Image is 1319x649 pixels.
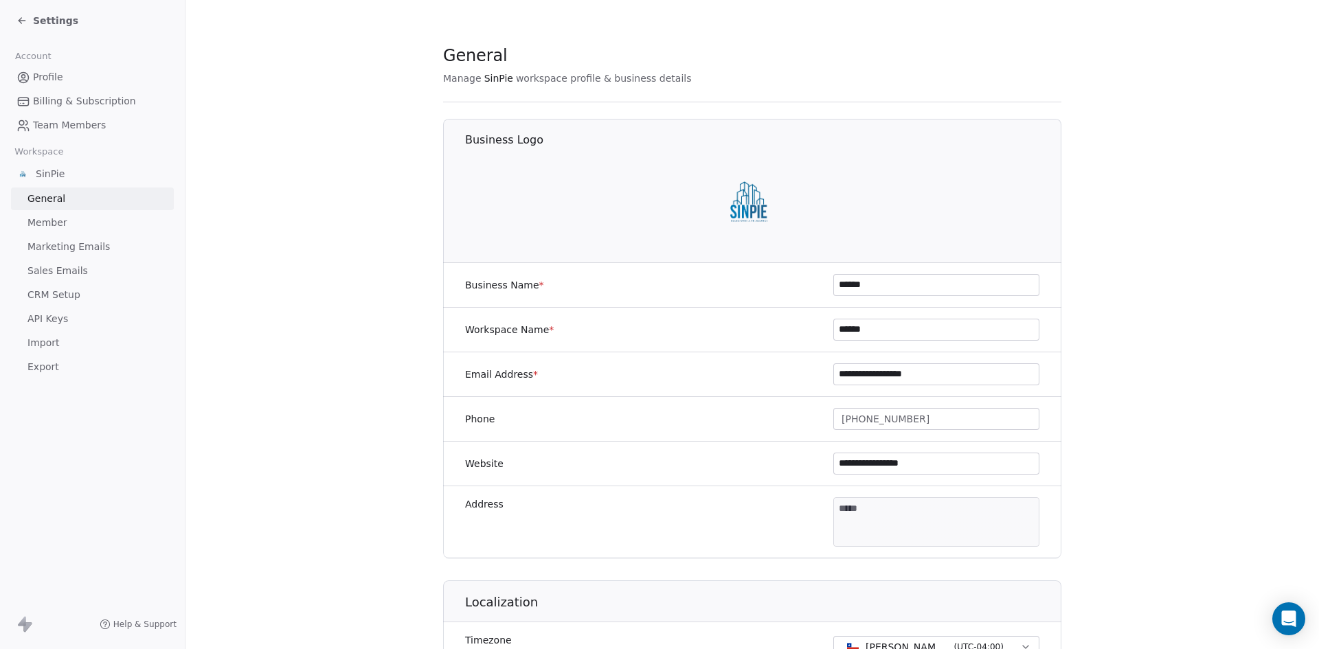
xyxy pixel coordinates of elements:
button: [PHONE_NUMBER] [833,408,1039,430]
a: CRM Setup [11,284,174,306]
img: SinPie-PNG-Logotipo.png [709,156,797,244]
div: Open Intercom Messenger [1272,602,1305,635]
label: Workspace Name [465,323,554,337]
span: Help & Support [113,619,177,630]
span: Account [9,46,57,67]
a: Billing & Subscription [11,90,174,113]
a: API Keys [11,308,174,330]
span: Settings [33,14,78,27]
label: Phone [465,412,495,426]
label: Address [465,497,504,511]
a: Profile [11,66,174,89]
span: SinPie [484,71,513,85]
h1: Localization [465,594,1062,611]
span: General [27,192,65,206]
a: Export [11,356,174,378]
span: Manage [443,71,482,85]
span: workspace profile & business details [516,71,692,85]
span: Export [27,360,59,374]
label: Website [465,457,504,470]
a: Marketing Emails [11,236,174,258]
a: Settings [16,14,78,27]
label: Business Name [465,278,544,292]
span: Billing & Subscription [33,94,136,109]
h1: Business Logo [465,133,1062,148]
span: API Keys [27,312,68,326]
span: Member [27,216,67,230]
a: Member [11,212,174,234]
span: Team Members [33,118,106,133]
span: SinPie [36,167,65,181]
a: Help & Support [100,619,177,630]
label: Timezone [465,633,662,647]
a: Sales Emails [11,260,174,282]
span: Sales Emails [27,264,88,278]
span: General [443,45,508,66]
span: Profile [33,70,63,84]
span: [PHONE_NUMBER] [842,412,929,426]
a: General [11,187,174,210]
span: Workspace [9,141,69,162]
label: Email Address [465,367,538,381]
span: Import [27,336,59,350]
span: Marketing Emails [27,240,110,254]
a: Team Members [11,114,174,137]
span: CRM Setup [27,288,80,302]
img: SinPie-PNG-Logotipo.png [16,167,30,181]
a: Import [11,332,174,354]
